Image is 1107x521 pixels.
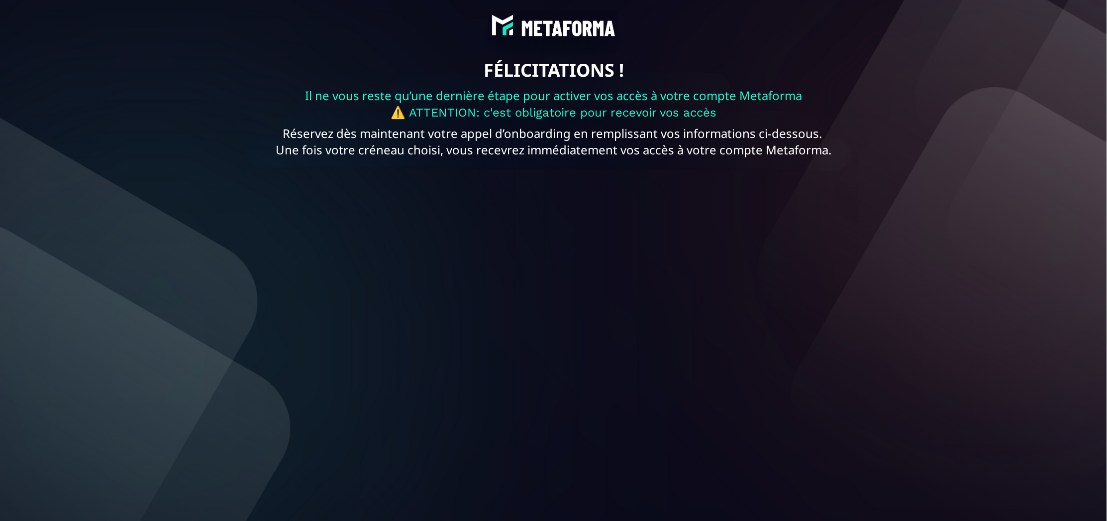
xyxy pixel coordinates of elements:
span: ⚠️ ATTENTION: c'est obligatoire pour recevoir vos accès [391,106,716,120]
text: Réservez dès maintenant votre appel d’onboarding en remplissant vos informations ci-dessous. Une ... [7,123,1100,160]
text: FÉLICITATIONS ! [7,55,1100,85]
text: Il ne vous reste qu’une dernière étape pour activer vos accès à votre compte Metaforma [7,85,1100,123]
img: abe9e435164421cb06e33ef15842a39e_e5ef653356713f0d7dd3797ab850248d_Capture_d%E2%80%99e%CC%81cran_2... [488,11,619,40]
